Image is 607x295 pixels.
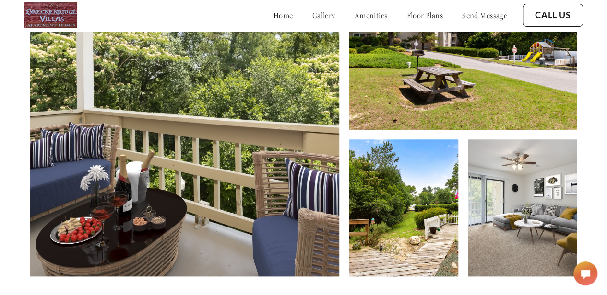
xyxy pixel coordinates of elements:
a: floor plans [406,11,443,20]
a: home [274,11,293,20]
a: amenities [355,11,388,20]
a: gallery [312,11,335,20]
a: Call Us [535,10,571,21]
img: logo.png [24,2,77,28]
img: Alt text [349,139,458,276]
a: send message [462,11,507,20]
button: Call Us [523,4,583,27]
img: Alt text [468,139,577,276]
